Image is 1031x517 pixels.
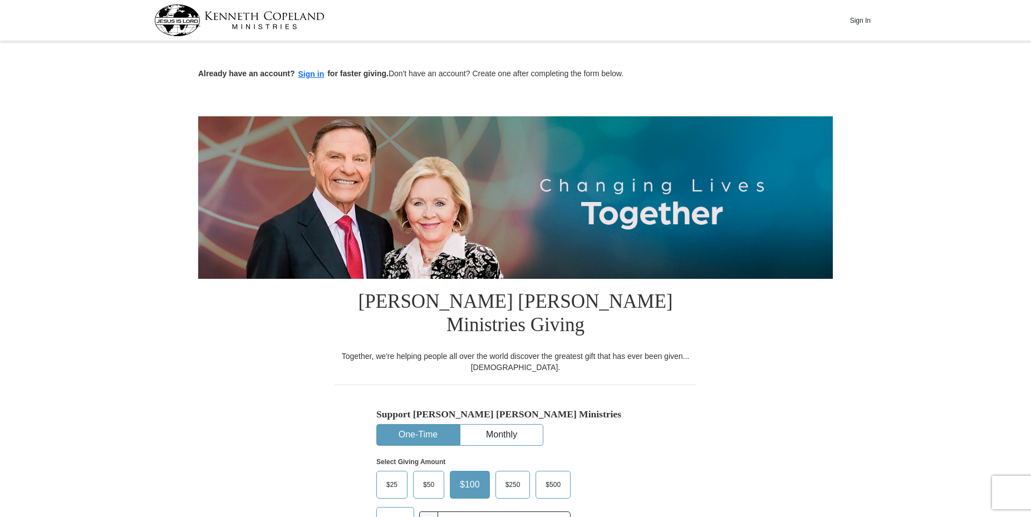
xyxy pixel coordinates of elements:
[454,476,485,493] span: $100
[376,408,655,420] h5: Support [PERSON_NAME] [PERSON_NAME] Ministries
[198,69,389,78] strong: Already have an account? for faster giving.
[377,425,459,445] button: One-Time
[376,458,445,466] strong: Select Giving Amount
[335,279,696,351] h1: [PERSON_NAME] [PERSON_NAME] Ministries Giving
[295,68,328,81] button: Sign in
[500,476,526,493] span: $250
[198,68,833,81] p: Don't have an account? Create one after completing the form below.
[460,425,543,445] button: Monthly
[418,476,440,493] span: $50
[381,476,403,493] span: $25
[540,476,566,493] span: $500
[843,12,877,29] button: Sign In
[154,4,325,36] img: kcm-header-logo.svg
[335,351,696,373] div: Together, we're helping people all over the world discover the greatest gift that has ever been g...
